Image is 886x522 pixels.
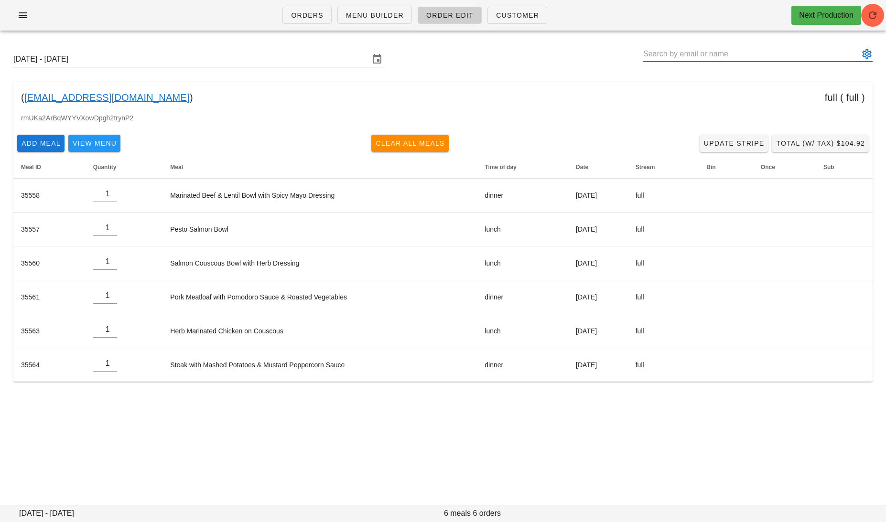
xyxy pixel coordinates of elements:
td: dinner [477,280,568,314]
div: ( ) full ( full ) [13,82,873,113]
span: Customer [496,11,539,19]
span: Add Meal [21,139,61,147]
th: Meal: Not sorted. Activate to sort ascending. [162,156,477,179]
td: full [628,246,699,280]
span: Sub [823,164,834,170]
td: 35563 [13,314,86,348]
button: Add Meal [17,135,65,152]
span: Clear All Meals [375,139,445,147]
td: Pesto Salmon Bowl [162,213,477,246]
span: Meal ID [21,164,41,170]
th: Stream: Not sorted. Activate to sort ascending. [628,156,699,179]
button: Clear All Meals [371,135,449,152]
a: [EMAIL_ADDRESS][DOMAIN_NAME] [24,90,190,105]
span: Orders [291,11,324,19]
button: Total (w/ Tax) $104.92 [772,135,869,152]
input: Search by email or name [643,46,859,62]
td: Steak with Mashed Potatoes & Mustard Peppercorn Sauce [162,348,477,382]
td: [DATE] [568,280,628,314]
button: View Menu [68,135,120,152]
td: Pork Meatloaf with Pomodoro Sauce & Roasted Vegetables [162,280,477,314]
span: Time of day [485,164,516,170]
td: lunch [477,213,568,246]
td: 35557 [13,213,86,246]
td: full [628,280,699,314]
a: Update Stripe [700,135,768,152]
td: Marinated Beef & Lentil Bowl with Spicy Mayo Dressing [162,179,477,213]
td: dinner [477,348,568,382]
td: [DATE] [568,179,628,213]
td: full [628,314,699,348]
span: Bin [706,164,715,170]
td: [DATE] [568,246,628,280]
span: Once [761,164,775,170]
a: Customer [487,7,547,24]
span: Order Edit [426,11,474,19]
th: Sub: Not sorted. Activate to sort ascending. [816,156,873,179]
span: Update Stripe [703,139,765,147]
span: Total (w/ Tax) $104.92 [776,139,865,147]
th: Bin: Not sorted. Activate to sort ascending. [699,156,753,179]
td: 35561 [13,280,86,314]
div: rmUKa2ArBqWYYVXowDpgh2trynP2 [13,113,873,131]
td: 35560 [13,246,86,280]
td: [DATE] [568,348,628,382]
td: lunch [477,314,568,348]
td: [DATE] [568,314,628,348]
td: 35564 [13,348,86,382]
span: Meal [170,164,183,170]
td: Herb Marinated Chicken on Couscous [162,314,477,348]
th: Once: Not sorted. Activate to sort ascending. [753,156,816,179]
td: full [628,348,699,382]
a: Order Edit [418,7,482,24]
span: Menu Builder [346,11,404,19]
td: full [628,179,699,213]
td: Salmon Couscous Bowl with Herb Dressing [162,246,477,280]
td: dinner [477,179,568,213]
a: Orders [282,7,332,24]
span: Stream [636,164,655,170]
a: Menu Builder [337,7,412,24]
button: appended action [861,48,873,60]
span: View Menu [72,139,117,147]
span: Date [576,164,588,170]
td: [DATE] [568,213,628,246]
th: Quantity: Not sorted. Activate to sort ascending. [86,156,163,179]
td: full [628,213,699,246]
td: lunch [477,246,568,280]
td: 35558 [13,179,86,213]
th: Time of day: Not sorted. Activate to sort ascending. [477,156,568,179]
div: Next Production [799,10,854,21]
span: Quantity [93,164,117,170]
th: Date: Not sorted. Activate to sort ascending. [568,156,628,179]
th: Meal ID: Not sorted. Activate to sort ascending. [13,156,86,179]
